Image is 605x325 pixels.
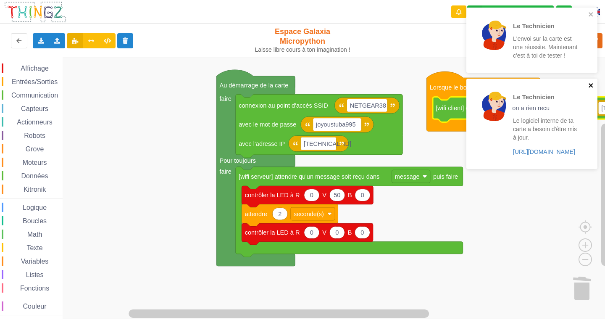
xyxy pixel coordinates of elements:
[588,11,594,19] button: close
[304,140,351,147] text: [TECHNICAL_ID]
[335,229,339,236] text: 0
[310,192,313,198] text: 0
[19,285,50,292] span: Fonctions
[22,186,47,193] span: Kitronik
[25,244,44,251] span: Texte
[513,116,579,142] p: Le logiciel interne de ta carte a besoin d'être mis à jour.
[10,92,59,99] span: Communication
[348,192,352,198] text: B
[513,34,579,60] p: L'envoi sur la carte est une réussite. Maintenant c'est à toi de tester !
[322,229,326,236] text: V
[513,92,579,101] p: Le Technicien
[436,105,487,111] text: [wifi client] envoyer
[20,172,50,180] span: Données
[361,192,364,198] text: 0
[245,192,300,198] text: contrôler la LED à R
[278,211,281,217] text: 2
[513,148,575,155] a: [URL][DOMAIN_NAME]
[430,84,479,91] text: Lorsque le bouton
[11,78,59,85] span: Entrées/Sorties
[395,173,420,180] text: message
[21,159,48,166] span: Moteurs
[220,168,231,175] text: faire
[21,217,48,225] span: Boucles
[20,258,50,265] span: Variables
[334,192,340,198] text: 50
[26,231,44,238] span: Math
[239,140,285,147] text: avec l'adresse IP
[239,102,328,109] text: connexion au point d'accès SSID
[322,192,326,198] text: V
[239,121,296,128] text: avec le mot de passe
[220,82,289,89] text: Au démarrage de la carte
[24,145,45,153] span: Grove
[22,303,48,310] span: Couleur
[348,229,352,236] text: B
[251,27,354,53] div: Espace Galaxia Micropython
[19,65,50,72] span: Affichage
[513,21,579,30] p: Le Technicien
[220,157,256,164] text: Pour toujours
[360,229,364,236] text: 0
[245,211,267,217] text: attendre
[310,229,313,236] text: 0
[25,271,45,278] span: Listes
[294,211,324,217] text: seconde(s)
[16,119,54,126] span: Actionneurs
[316,121,355,128] text: joyoustuba995
[239,173,379,180] text: [wifi serveur] attendre qu'un message soit reçu dans
[220,95,231,102] text: faire
[21,204,48,211] span: Logique
[20,105,50,112] span: Capteurs
[23,132,47,139] span: Robots
[4,1,67,23] img: thingz_logo.png
[588,82,594,90] button: close
[350,102,386,109] text: NETGEAR38
[251,46,354,53] div: Laisse libre cours à ton imagination !
[433,173,458,180] text: puis faire
[245,229,300,236] text: contrôler la LED à R
[467,5,554,18] div: Ta base fonctionne bien !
